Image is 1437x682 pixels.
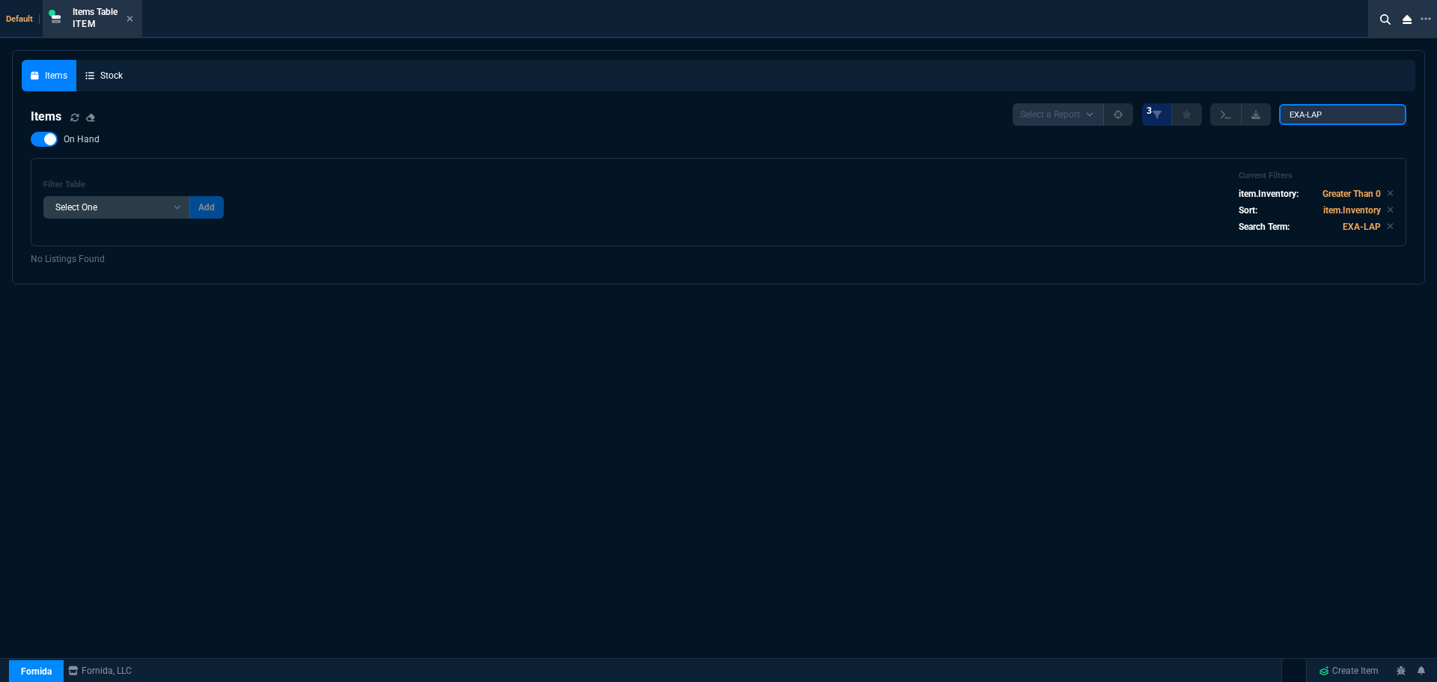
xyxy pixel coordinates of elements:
[22,60,76,91] a: Items
[31,108,61,126] h4: Items
[1147,105,1152,117] span: 3
[1322,189,1381,199] code: Greater Than 0
[1374,10,1397,28] nx-icon: Search
[1313,660,1385,682] a: Create Item
[64,133,100,145] span: On Hand
[1343,222,1381,232] code: EXA-LAP
[1397,10,1418,28] nx-icon: Close Workbench
[1421,12,1431,26] nx-icon: Open New Tab
[1239,220,1290,234] p: Search Term:
[73,18,118,30] p: Item
[126,13,133,25] nx-icon: Close Tab
[73,7,118,17] span: Items Table
[1279,104,1406,125] input: Search
[31,252,1406,266] p: No Listings Found
[1323,205,1381,216] code: item.Inventory
[6,14,40,24] span: Default
[64,664,136,678] a: msbcCompanyName
[43,180,224,190] h6: Filter Table
[76,60,132,91] a: Stock
[1239,204,1257,217] p: Sort:
[1239,187,1299,201] p: item.Inventory:
[1239,171,1394,181] h6: Current Filters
